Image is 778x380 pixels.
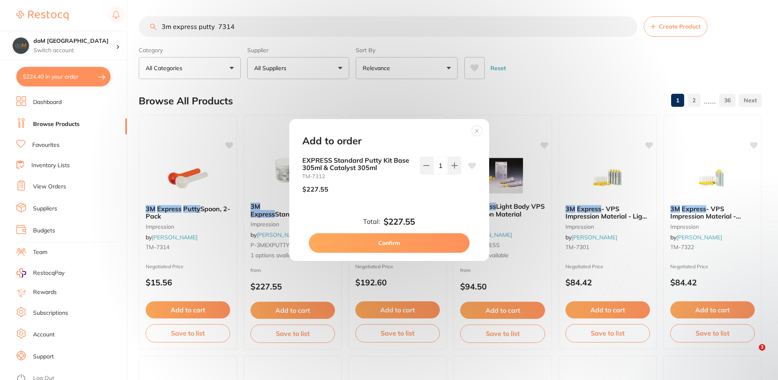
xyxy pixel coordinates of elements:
b: $227.55 [383,217,415,227]
small: TM-7312 [302,173,413,179]
h2: Add to order [302,135,361,147]
b: EXPRESS Standard Putty Kit Base 305ml & Catalyst 305ml [302,157,413,172]
label: Total: [363,218,380,225]
p: $227.55 [302,186,328,193]
iframe: Intercom live chat [742,344,762,364]
span: 3 [759,344,765,351]
button: Confirm [309,233,470,253]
